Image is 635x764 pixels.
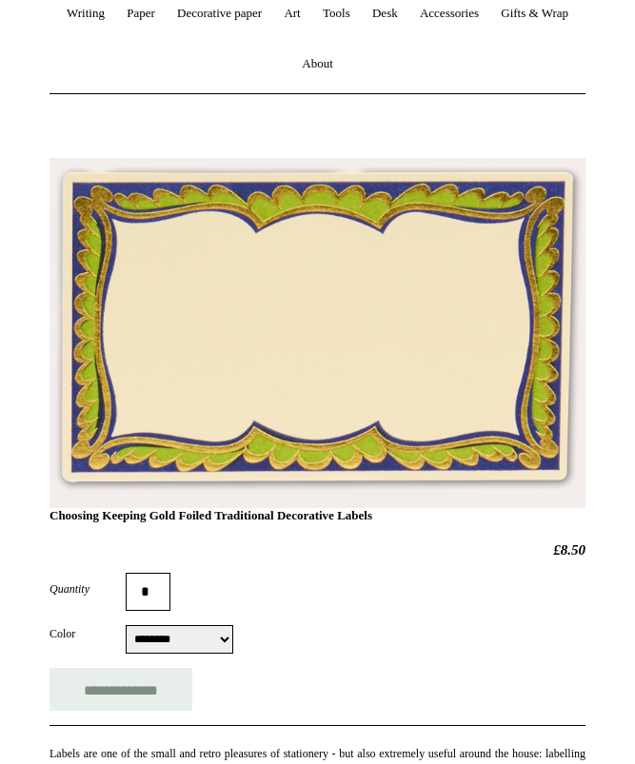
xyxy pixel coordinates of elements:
img: Choosing Keeping Gold Foiled Traditional Decorative Labels [50,158,585,508]
a: About [292,39,343,89]
h2: £8.50 [50,541,585,558]
label: Color [50,625,126,642]
h1: Choosing Keeping Gold Foiled Traditional Decorative Labels [50,191,585,522]
label: Quantity [50,580,126,597]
